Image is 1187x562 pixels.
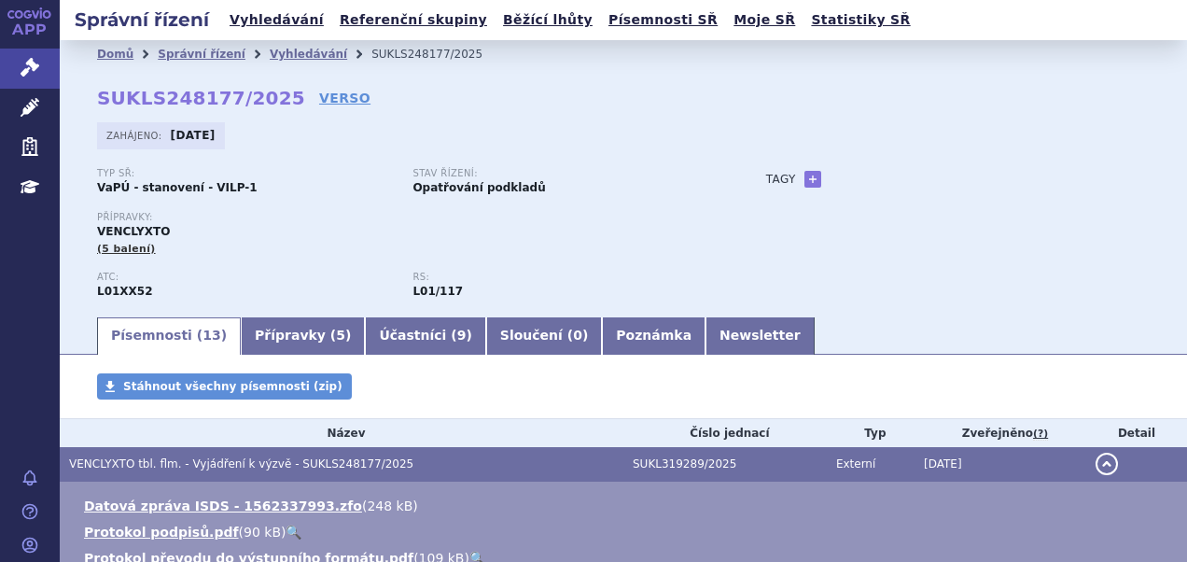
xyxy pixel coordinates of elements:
strong: [DATE] [171,129,216,142]
h3: Tagy [766,168,796,190]
p: RS: [412,272,709,283]
th: Název [60,419,623,447]
a: Poznámka [602,317,705,355]
a: Sloučení (0) [486,317,602,355]
span: 9 [457,328,467,343]
a: Referenční skupiny [334,7,493,33]
a: Newsletter [705,317,815,355]
a: Písemnosti SŘ [603,7,723,33]
span: VENCLYXTO tbl. flm. - Vyjádření k výzvě - SUKLS248177/2025 [69,457,413,471]
strong: Opatřování podkladů [412,181,545,194]
a: + [804,171,821,188]
a: Přípravky (5) [241,317,365,355]
strong: SUKLS248177/2025 [97,87,305,109]
a: Datová zpráva ISDS - 1562337993.zfo [84,499,362,513]
a: Písemnosti (13) [97,317,241,355]
a: Správní řízení [158,48,245,61]
td: SUKL319289/2025 [623,447,827,482]
a: Protokol podpisů.pdf [84,525,239,540]
strong: venetoklax [412,285,463,298]
span: (5 balení) [97,243,156,255]
th: Detail [1086,419,1187,447]
strong: VENETOKLAX [97,285,153,298]
span: 5 [336,328,345,343]
span: Externí [836,457,875,471]
abbr: (?) [1033,428,1048,441]
p: Stav řízení: [412,168,709,179]
a: VERSO [319,89,370,107]
li: SUKLS248177/2025 [371,40,507,68]
span: 248 kB [367,499,412,513]
p: Přípravky: [97,212,729,223]
h2: Správní řízení [60,7,224,33]
a: Vyhledávání [224,7,329,33]
span: Zahájeno: [106,128,165,143]
li: ( ) [84,497,1168,515]
span: 90 kB [244,525,281,540]
a: 🔍 [286,525,301,540]
li: ( ) [84,523,1168,541]
th: Typ [827,419,915,447]
button: detail [1096,453,1118,475]
a: Stáhnout všechny písemnosti (zip) [97,373,352,400]
a: Účastníci (9) [365,317,485,355]
p: Typ SŘ: [97,168,394,179]
th: Číslo jednací [623,419,827,447]
a: Běžící lhůty [497,7,598,33]
span: VENCLYXTO [97,225,170,238]
a: Domů [97,48,133,61]
span: 13 [202,328,220,343]
td: [DATE] [915,447,1086,482]
span: 0 [573,328,582,343]
a: Vyhledávání [270,48,347,61]
span: Stáhnout všechny písemnosti (zip) [123,380,342,393]
th: Zveřejněno [915,419,1086,447]
p: ATC: [97,272,394,283]
strong: VaPÚ - stanovení - VILP-1 [97,181,258,194]
a: Statistiky SŘ [805,7,915,33]
a: Moje SŘ [728,7,801,33]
